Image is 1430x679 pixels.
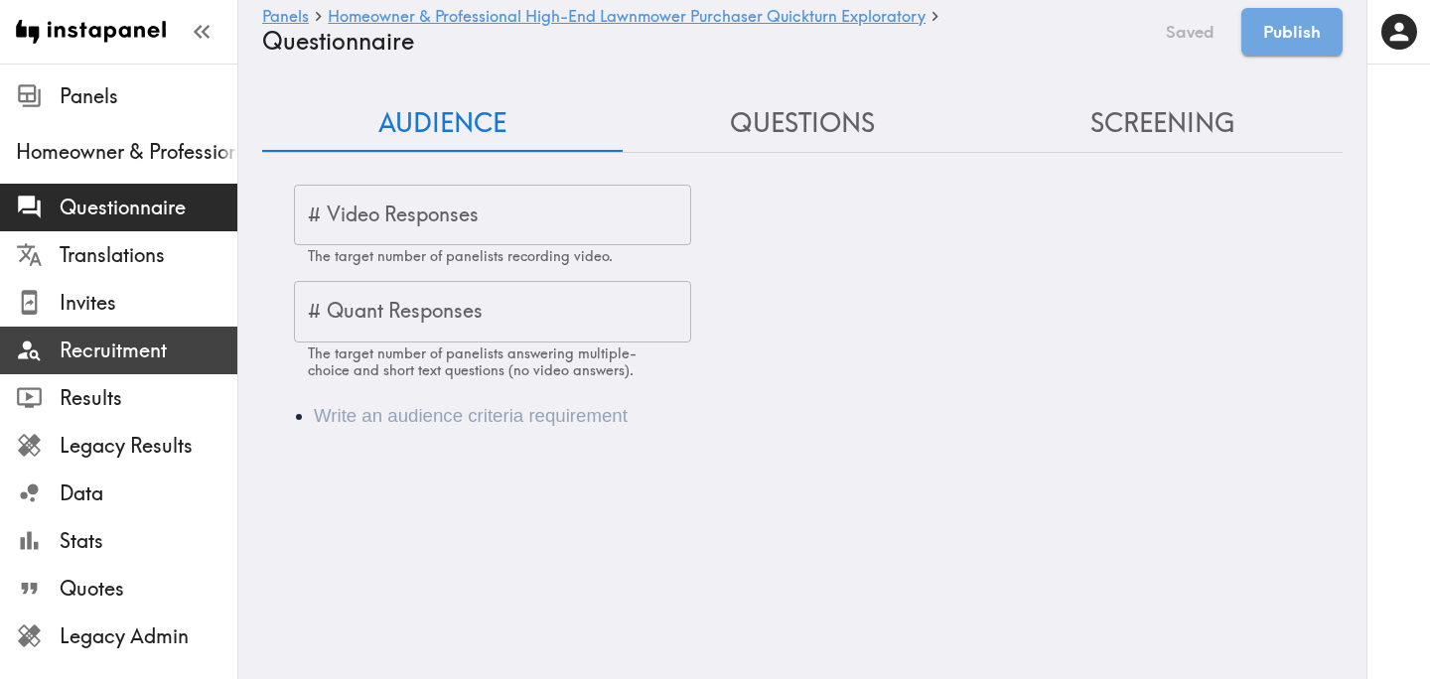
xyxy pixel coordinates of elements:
div: Questionnaire Audience/Questions/Screening Tab Navigation [262,95,1343,152]
span: Stats [60,527,237,555]
a: Panels [262,8,309,27]
button: Audience [262,95,623,152]
span: Recruitment [60,337,237,364]
span: Panels [60,82,237,110]
a: Homeowner & Professional High-End Lawnmower Purchaser Quickturn Exploratory [328,8,926,27]
span: Quotes [60,575,237,603]
span: The target number of panelists recording video. [308,247,613,265]
span: Invites [60,289,237,317]
span: Questionnaire [60,194,237,221]
div: Audience [262,378,1343,454]
button: Publish [1241,8,1343,56]
span: Legacy Results [60,432,237,460]
span: The target number of panelists answering multiple-choice and short text questions (no video answe... [308,344,637,379]
span: Results [60,384,237,412]
h4: Questionnaire [262,27,1139,56]
button: Screening [982,95,1343,152]
button: Questions [623,95,983,152]
span: Homeowner & Professional High-End Lawnmower Purchaser Quickturn Exploratory [16,138,237,166]
span: Translations [60,241,237,269]
span: Legacy Admin [60,622,237,650]
span: Data [60,479,237,507]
